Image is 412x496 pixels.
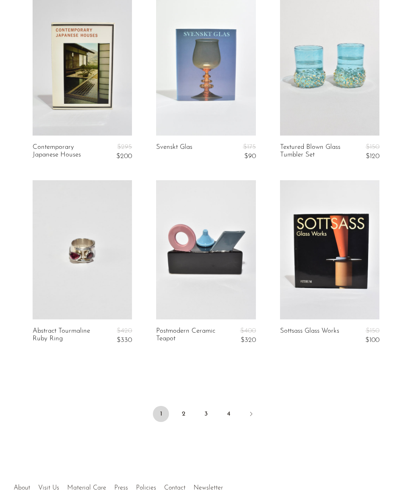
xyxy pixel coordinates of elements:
[117,337,132,344] span: $330
[240,327,256,334] span: $400
[10,478,227,494] ul: Quick links
[156,327,221,344] a: Postmodern Ceramic Teapot
[114,485,128,491] a: Press
[366,153,379,160] span: $120
[117,144,132,150] span: $295
[33,144,97,160] a: Contemporary Japanese Houses
[366,327,379,334] span: $150
[67,485,106,491] a: Material Care
[241,337,256,344] span: $320
[38,485,59,491] a: Visit Us
[194,485,223,491] a: Newsletter
[117,327,132,334] span: $420
[244,153,256,160] span: $90
[243,144,256,150] span: $175
[198,406,214,422] a: 3
[156,144,192,160] a: Svenskt Glas
[243,406,259,424] a: Next
[14,485,30,491] a: About
[280,144,345,160] a: Textured Blown Glass Tumbler Set
[366,144,379,150] span: $150
[280,327,339,344] a: Sottsass Glass Works
[153,406,169,422] span: 1
[136,485,156,491] a: Policies
[220,406,237,422] a: 4
[365,337,379,344] span: $100
[116,153,132,160] span: $200
[175,406,192,422] a: 2
[33,327,97,344] a: Abstract Tourmaline Ruby Ring
[164,485,185,491] a: Contact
